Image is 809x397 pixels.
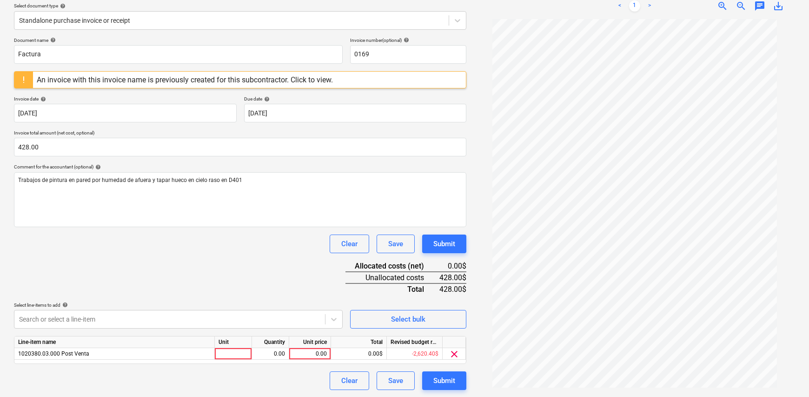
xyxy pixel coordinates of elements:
[345,261,439,272] div: Allocated costs (net)
[14,37,343,43] div: Document name
[449,349,460,360] span: clear
[350,45,466,64] input: Invoice number
[215,336,252,348] div: Unit
[18,177,242,183] span: Trabajos de pintura en pared por humedad de afuera y tapar hueco en cielo raso en D401
[330,235,369,253] button: Clear
[341,238,358,250] div: Clear
[18,350,89,357] span: 1020380.03.000 Post Venta
[388,375,403,387] div: Save
[14,302,343,308] div: Select line-items to add
[48,37,56,43] span: help
[377,235,415,253] button: Save
[244,104,467,122] input: Due date not specified
[341,375,358,387] div: Clear
[244,96,467,102] div: Due date
[422,235,466,253] button: Submit
[14,3,466,9] div: Select document type
[433,375,455,387] div: Submit
[330,371,369,390] button: Clear
[763,352,809,397] div: Widget de chat
[93,164,101,170] span: help
[14,45,343,64] input: Document name
[58,3,66,9] span: help
[439,283,466,295] div: 428.00$
[14,336,215,348] div: Line-item name
[60,302,68,308] span: help
[422,371,466,390] button: Submit
[439,272,466,283] div: 428.00$
[388,238,403,250] div: Save
[331,336,387,348] div: Total
[402,37,409,43] span: help
[256,348,285,360] div: 0.00
[14,164,466,170] div: Comment for the accountant (optional)
[37,75,333,84] div: An invoice with this invoice name is previously created for this subcontractor. Click to view.
[14,130,466,138] p: Invoice total amount (net cost, optional)
[252,336,289,348] div: Quantity
[331,348,387,360] div: 0.00$
[293,348,327,360] div: 0.00
[14,104,237,122] input: Invoice date not specified
[387,336,443,348] div: Revised budget remaining
[763,352,809,397] iframe: Chat Widget
[39,96,46,102] span: help
[345,272,439,283] div: Unallocated costs
[350,310,466,329] button: Select bulk
[262,96,270,102] span: help
[387,348,443,360] div: -2,620.40$
[350,37,466,43] div: Invoice number (optional)
[439,261,466,272] div: 0.00$
[433,238,455,250] div: Submit
[14,138,466,156] input: Invoice total amount (net cost, optional)
[377,371,415,390] button: Save
[14,96,237,102] div: Invoice date
[345,283,439,295] div: Total
[391,313,425,325] div: Select bulk
[289,336,331,348] div: Unit price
